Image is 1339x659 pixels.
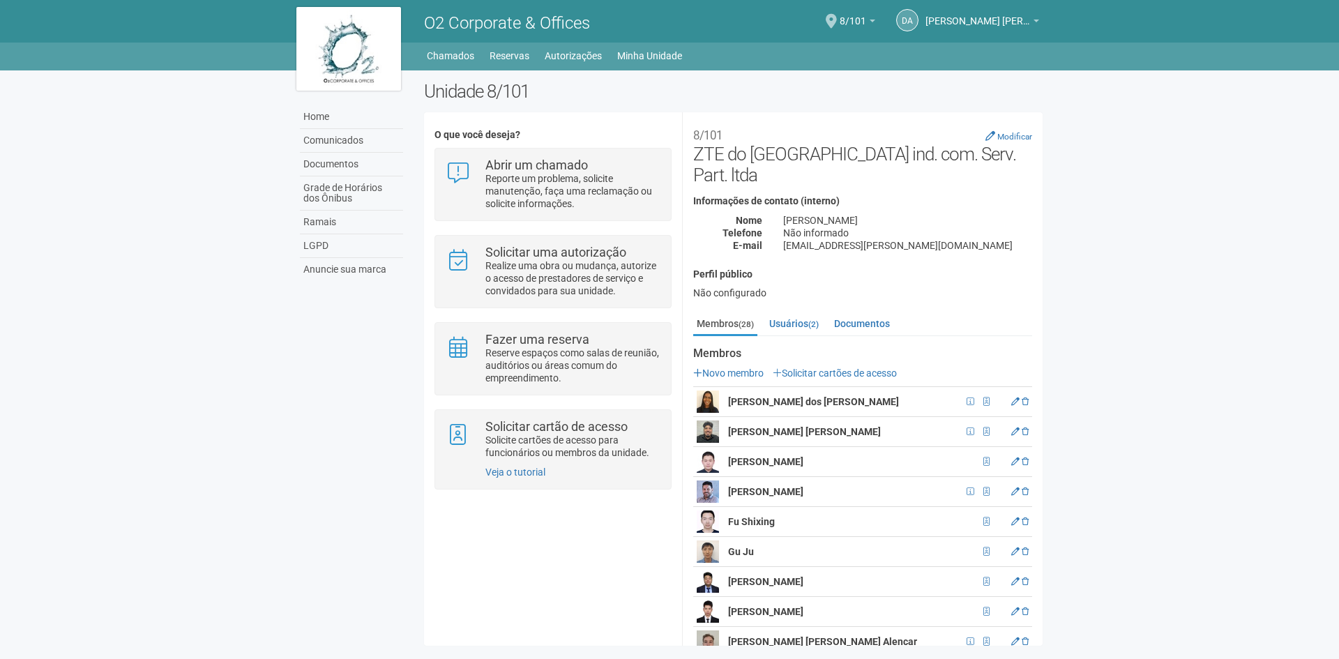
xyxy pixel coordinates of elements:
strong: Fazer uma reserva [485,332,589,347]
a: Ramais [300,211,403,234]
h2: Unidade 8/101 [424,81,1043,102]
a: Membros(28) [693,313,757,336]
img: user.png [697,391,719,413]
a: Excluir membro [1022,487,1029,497]
div: Não informado [773,227,1043,239]
a: DA [896,9,918,31]
a: Novo membro [693,368,764,379]
strong: [PERSON_NAME] [728,486,803,497]
a: Excluir membro [1022,397,1029,407]
a: Excluir membro [1022,637,1029,646]
img: user.png [697,540,719,563]
img: user.png [697,600,719,623]
a: Autorizações [545,46,602,66]
a: Excluir membro [1022,517,1029,527]
strong: [PERSON_NAME] [PERSON_NAME] Alencar [728,636,917,647]
strong: Solicitar cartão de acesso [485,419,628,434]
a: Editar membro [1011,397,1020,407]
p: Solicite cartões de acesso para funcionários ou membros da unidade. [485,434,660,459]
div: [EMAIL_ADDRESS][PERSON_NAME][DOMAIN_NAME] [773,239,1043,252]
img: logo.jpg [296,7,401,91]
a: Abrir um chamado Reporte um problema, solicite manutenção, faça uma reclamação ou solicite inform... [446,159,660,210]
img: user.png [697,450,719,473]
h2: ZTE do [GEOGRAPHIC_DATA] ind. com. Serv. Part. ltda [693,123,1032,185]
span: Daniel Andres Soto Lozada [925,2,1030,26]
a: 8/101 [840,17,875,29]
a: Chamados [427,46,474,66]
h4: O que você deseja? [434,130,671,140]
a: Comunicados [300,129,403,153]
a: Excluir membro [1022,577,1029,586]
img: user.png [697,421,719,443]
a: Veja o tutorial [485,467,545,478]
a: Modificar [985,130,1032,142]
strong: [PERSON_NAME] [728,576,803,587]
a: Excluir membro [1022,547,1029,556]
strong: [PERSON_NAME] [PERSON_NAME] [728,426,881,437]
p: Reserve espaços como salas de reunião, auditórios ou áreas comum do empreendimento. [485,347,660,384]
a: Excluir membro [1022,427,1029,437]
a: Editar membro [1011,637,1020,646]
span: 8/101 [840,2,866,26]
p: Reporte um problema, solicite manutenção, faça uma reclamação ou solicite informações. [485,172,660,210]
a: Editar membro [1011,607,1020,616]
a: Grade de Horários dos Ônibus [300,176,403,211]
a: Excluir membro [1022,457,1029,467]
a: Reservas [490,46,529,66]
a: Excluir membro [1022,607,1029,616]
h4: Informações de contato (interno) [693,196,1032,206]
a: Home [300,105,403,129]
strong: [PERSON_NAME] [728,456,803,467]
a: Fazer uma reserva Reserve espaços como salas de reunião, auditórios ou áreas comum do empreendime... [446,333,660,384]
a: Editar membro [1011,487,1020,497]
strong: Solicitar uma autorização [485,245,626,259]
a: Documentos [300,153,403,176]
a: Solicitar cartão de acesso Solicite cartões de acesso para funcionários ou membros da unidade. [446,421,660,459]
strong: Abrir um chamado [485,158,588,172]
small: (28) [739,319,754,329]
a: Solicitar cartões de acesso [773,368,897,379]
a: Usuários(2) [766,313,822,334]
small: (2) [808,319,819,329]
small: 8/101 [693,128,723,142]
img: user.png [697,630,719,653]
strong: [PERSON_NAME] dos [PERSON_NAME] [728,396,899,407]
strong: Gu Ju [728,546,754,557]
strong: Telefone [723,227,762,238]
strong: E-mail [733,240,762,251]
img: user.png [697,570,719,593]
a: Solicitar uma autorização Realize uma obra ou mudança, autorize o acesso de prestadores de serviç... [446,246,660,297]
a: Documentos [831,313,893,334]
strong: [PERSON_NAME] [728,606,803,617]
a: LGPD [300,234,403,258]
a: Anuncie sua marca [300,258,403,281]
div: Não configurado [693,287,1032,299]
a: Editar membro [1011,457,1020,467]
a: [PERSON_NAME] [PERSON_NAME] [PERSON_NAME] [925,17,1039,29]
strong: Fu Shixing [728,516,775,527]
div: [PERSON_NAME] [773,214,1043,227]
a: Editar membro [1011,427,1020,437]
strong: Nome [736,215,762,226]
h4: Perfil público [693,269,1032,280]
img: user.png [697,510,719,533]
img: user.png [697,480,719,503]
strong: Membros [693,347,1032,360]
a: Editar membro [1011,577,1020,586]
small: Modificar [997,132,1032,142]
p: Realize uma obra ou mudança, autorize o acesso de prestadores de serviço e convidados para sua un... [485,259,660,297]
a: Minha Unidade [617,46,682,66]
span: O2 Corporate & Offices [424,13,590,33]
a: Editar membro [1011,517,1020,527]
a: Editar membro [1011,547,1020,556]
